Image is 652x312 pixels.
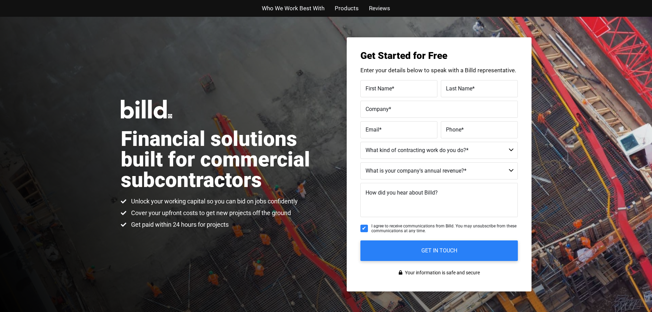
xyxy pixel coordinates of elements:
input: GET IN TOUCH [360,240,518,261]
span: Cover your upfront costs to get new projects off the ground [129,209,291,217]
span: Phone [446,126,461,133]
h1: Financial solutions built for commercial subcontractors [121,129,326,190]
input: I agree to receive communications from Billd. You may unsubscribe from these communications at an... [360,225,368,232]
a: Who We Work Best With [262,3,324,13]
h3: Get Started for Free [360,51,518,61]
p: Enter your details below to speak with a Billd representative. [360,67,518,73]
span: Company [366,105,389,112]
span: Last Name [446,85,472,91]
span: I agree to receive communications from Billd. You may unsubscribe from these communications at an... [371,224,518,234]
span: Unlock your working capital so you can bid on jobs confidently [129,197,298,205]
span: Get paid within 24 hours for projects [129,221,229,229]
span: How did you hear about Billd? [366,189,438,196]
span: Your information is safe and secure [403,268,480,278]
span: Email [366,126,379,133]
a: Products [335,3,359,13]
span: First Name [366,85,392,91]
a: Reviews [369,3,390,13]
